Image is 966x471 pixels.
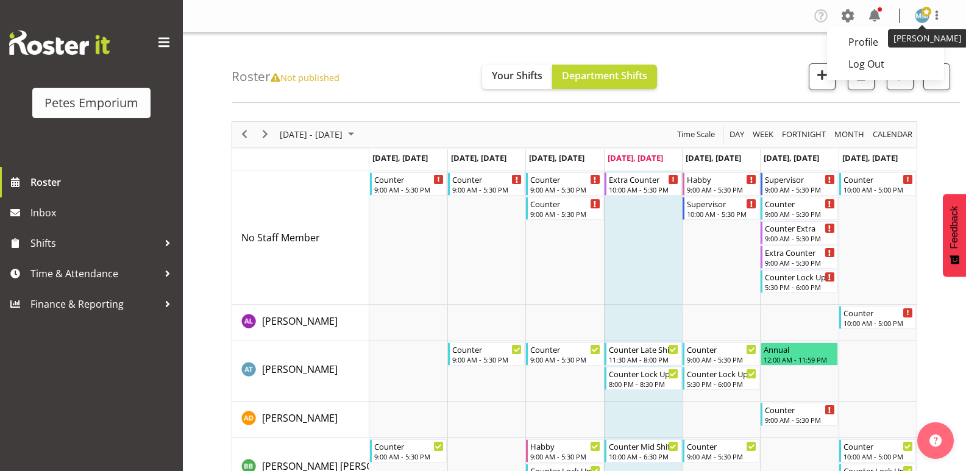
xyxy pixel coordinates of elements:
div: Beena Beena"s event - Counter Mid Shift Begin From Thursday, October 9, 2025 at 10:00:00 AM GMT+1... [605,439,681,462]
button: October 2025 [278,127,360,142]
div: No Staff Member"s event - Extra Counter Begin From Thursday, October 9, 2025 at 10:00:00 AM GMT+1... [605,172,681,196]
div: Counter [687,440,756,452]
div: Counter [843,440,913,452]
div: 9:00 AM - 5:30 PM [452,185,522,194]
span: [PERSON_NAME] [262,314,338,328]
span: Week [751,127,775,142]
span: Time Scale [676,127,716,142]
div: Counter Extra [765,222,834,234]
div: Beena Beena"s event - Habby Begin From Wednesday, October 8, 2025 at 9:00:00 AM GMT+13:00 Ends At... [526,439,603,462]
span: [PERSON_NAME] [262,411,338,425]
div: No Staff Member"s event - Counter Begin From Wednesday, October 8, 2025 at 9:00:00 AM GMT+13:00 E... [526,197,603,220]
div: 9:00 AM - 5:30 PM [765,185,834,194]
a: [PERSON_NAME] [262,314,338,328]
div: Alex-Micheal Taniwha"s event - Counter Late Shift Begin From Thursday, October 9, 2025 at 11:30:0... [605,342,681,366]
div: Counter [452,343,522,355]
div: 10:00 AM - 5:00 PM [843,185,913,194]
div: Alex-Micheal Taniwha"s event - Counter Begin From Friday, October 10, 2025 at 9:00:00 AM GMT+13:0... [683,342,759,366]
div: No Staff Member"s event - Counter Lock Up Begin From Saturday, October 11, 2025 at 5:30:00 PM GMT... [761,270,837,293]
span: [DATE], [DATE] [608,152,663,163]
div: Counter Lock Up [609,367,678,380]
div: Abigail Lane"s event - Counter Begin From Sunday, October 12, 2025 at 10:00:00 AM GMT+13:00 Ends ... [839,306,916,329]
div: No Staff Member"s event - Counter Extra Begin From Saturday, October 11, 2025 at 9:00:00 AM GMT+1... [761,221,837,244]
div: 9:00 AM - 5:30 PM [530,185,600,194]
td: Abigail Lane resource [232,305,369,341]
span: Roster [30,173,177,191]
div: Alex-Micheal Taniwha"s event - Counter Lock Up Begin From Friday, October 10, 2025 at 5:30:00 PM ... [683,367,759,390]
div: 9:00 AM - 5:30 PM [687,185,756,194]
span: Month [833,127,865,142]
div: 5:30 PM - 6:00 PM [687,379,756,389]
div: Supervisor [765,173,834,185]
span: Day [728,127,745,142]
div: Counter [843,173,913,185]
div: No Staff Member"s event - Counter Begin From Sunday, October 12, 2025 at 10:00:00 AM GMT+13:00 En... [839,172,916,196]
div: 9:00 AM - 5:30 PM [687,452,756,461]
button: Timeline Day [728,127,747,142]
div: Beena Beena"s event - Counter Begin From Sunday, October 12, 2025 at 10:00:00 AM GMT+13:00 Ends A... [839,439,916,462]
div: Annual [764,343,834,355]
button: Timeline Week [751,127,776,142]
div: 11:30 AM - 8:00 PM [609,355,678,364]
div: 9:00 AM - 5:30 PM [765,415,834,425]
div: 9:00 AM - 5:30 PM [765,233,834,243]
button: Fortnight [780,127,828,142]
span: Shifts [30,234,158,252]
div: Alex-Micheal Taniwha"s event - Annual Begin From Saturday, October 11, 2025 at 12:00:00 AM GMT+13... [761,342,837,366]
div: 10:00 AM - 5:30 PM [687,209,756,219]
div: No Staff Member"s event - Counter Begin From Saturday, October 11, 2025 at 9:00:00 AM GMT+13:00 E... [761,197,837,220]
img: mandy-mosley3858.jpg [915,9,929,23]
div: Extra Counter [609,173,678,185]
span: Finance & Reporting [30,295,158,313]
span: Your Shifts [492,69,542,82]
div: Alex-Micheal Taniwha"s event - Counter Lock Up Begin From Thursday, October 9, 2025 at 8:00:00 PM... [605,367,681,390]
div: Alex-Micheal Taniwha"s event - Counter Begin From Wednesday, October 8, 2025 at 9:00:00 AM GMT+13... [526,342,603,366]
button: Your Shifts [482,65,552,89]
div: 12:00 AM - 11:59 PM [764,355,834,364]
span: [DATE], [DATE] [451,152,506,163]
div: 10:00 AM - 5:00 PM [843,318,913,328]
div: Counter [374,440,444,452]
div: 10:00 AM - 5:00 PM [843,452,913,461]
div: No Staff Member"s event - Supervisor Begin From Friday, October 10, 2025 at 10:00:00 AM GMT+13:00... [683,197,759,220]
div: Counter [765,197,834,210]
button: Next [257,127,274,142]
div: Counter Lock Up [687,367,756,380]
div: No Staff Member"s event - Counter Begin From Wednesday, October 8, 2025 at 9:00:00 AM GMT+13:00 E... [526,172,603,196]
div: 9:00 AM - 5:30 PM [530,355,600,364]
img: Rosterit website logo [9,30,110,55]
span: Inbox [30,204,177,222]
div: Counter Lock Up [765,271,834,283]
span: [DATE], [DATE] [372,152,428,163]
div: 10:00 AM - 6:30 PM [609,452,678,461]
span: Department Shifts [562,69,647,82]
div: No Staff Member"s event - Counter Begin From Monday, October 6, 2025 at 9:00:00 AM GMT+13:00 Ends... [370,172,447,196]
span: Not published [271,71,339,83]
h4: Roster [232,69,339,83]
td: Amelia Denz resource [232,402,369,438]
div: Habby [530,440,600,452]
div: 9:00 AM - 5:30 PM [530,209,600,219]
div: Beena Beena"s event - Counter Begin From Friday, October 10, 2025 at 9:00:00 AM GMT+13:00 Ends At... [683,439,759,462]
span: No Staff Member [241,231,320,244]
div: 9:00 AM - 5:30 PM [374,185,444,194]
div: Extra Counter [765,246,834,258]
div: 5:30 PM - 6:00 PM [765,282,834,292]
td: Alex-Micheal Taniwha resource [232,341,369,402]
div: Counter [765,403,834,416]
div: 9:00 AM - 5:30 PM [530,452,600,461]
div: Petes Emporium [44,94,138,112]
div: Counter [530,197,600,210]
div: 9:00 AM - 5:30 PM [765,258,834,267]
button: Previous [236,127,253,142]
div: 9:00 AM - 5:30 PM [452,355,522,364]
div: 10:00 AM - 5:30 PM [609,185,678,194]
img: help-xxl-2.png [929,434,942,447]
div: No Staff Member"s event - Counter Begin From Tuesday, October 7, 2025 at 9:00:00 AM GMT+13:00 End... [448,172,525,196]
button: Department Shifts [552,65,657,89]
span: [DATE] - [DATE] [279,127,344,142]
div: 8:00 PM - 8:30 PM [609,379,678,389]
span: Time & Attendance [30,264,158,283]
div: Counter Mid Shift [609,440,678,452]
button: Month [871,127,915,142]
